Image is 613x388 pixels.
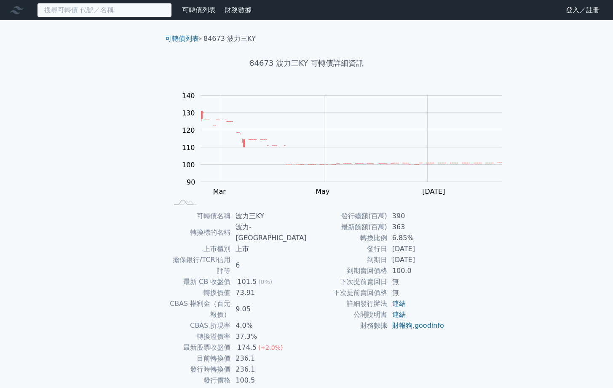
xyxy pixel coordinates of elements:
g: Series [201,111,502,165]
a: 連結 [392,300,406,308]
div: 101.5 [236,276,258,287]
td: 下次提前賣回日 [307,276,387,287]
td: 上市 [230,244,306,254]
tspan: 140 [182,92,195,100]
li: › [165,34,201,44]
td: [DATE] [387,244,445,254]
tspan: May [316,187,329,195]
input: 搜尋可轉債 代號／名稱 [37,3,172,17]
a: 可轉債列表 [182,6,216,14]
td: 100.0 [387,265,445,276]
td: 轉換價值 [169,287,231,298]
a: 可轉債列表 [165,35,199,43]
td: 無 [387,287,445,298]
td: 轉換比例 [307,233,387,244]
td: 236.1 [230,364,306,375]
td: [DATE] [387,254,445,265]
td: 波力-[GEOGRAPHIC_DATA] [230,222,306,244]
td: 37.3% [230,331,306,342]
td: 到期賣回價格 [307,265,387,276]
td: 轉換溢價率 [169,331,231,342]
a: 登入／註冊 [559,3,606,17]
td: 發行日 [307,244,387,254]
tspan: 120 [182,126,195,134]
td: 發行總額(百萬) [307,211,387,222]
td: 無 [387,276,445,287]
li: 84673 波力三KY [203,34,256,44]
td: 100.5 [230,375,306,386]
td: 6 [230,254,306,276]
td: 可轉債名稱 [169,211,231,222]
div: 174.5 [236,342,258,353]
tspan: 110 [182,144,195,152]
td: 目前轉換價 [169,353,231,364]
td: 363 [387,222,445,233]
a: 連結 [392,310,406,318]
span: (+2.0%) [258,344,283,351]
td: 擔保銀行/TCRI信用評等 [169,254,231,276]
span: (0%) [258,278,272,285]
a: 財務數據 [225,6,252,14]
a: goodinfo [415,321,444,329]
tspan: 100 [182,161,195,169]
td: 公開說明書 [307,309,387,320]
tspan: Mar [213,187,226,195]
g: Chart [178,92,515,214]
tspan: 90 [187,178,195,186]
td: 390 [387,211,445,222]
td: 發行時轉換價 [169,364,231,375]
td: , [387,320,445,331]
tspan: [DATE] [422,187,445,195]
td: CBAS 權利金（百元報價） [169,298,231,320]
td: 到期日 [307,254,387,265]
td: 財務數據 [307,320,387,331]
td: 上市櫃別 [169,244,231,254]
td: 236.1 [230,353,306,364]
td: 6.85% [387,233,445,244]
td: 最新股票收盤價 [169,342,231,353]
td: 9.05 [230,298,306,320]
td: 最新 CB 收盤價 [169,276,231,287]
td: CBAS 折現率 [169,320,231,331]
td: 發行價格 [169,375,231,386]
td: 4.0% [230,320,306,331]
td: 轉換標的名稱 [169,222,231,244]
td: 73.91 [230,287,306,298]
td: 詳細發行辦法 [307,298,387,309]
h1: 84673 波力三KY 可轉債詳細資訊 [158,57,455,69]
td: 波力三KY [230,211,306,222]
td: 最新餘額(百萬) [307,222,387,233]
a: 財報狗 [392,321,412,329]
tspan: 130 [182,109,195,117]
td: 下次提前賣回價格 [307,287,387,298]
